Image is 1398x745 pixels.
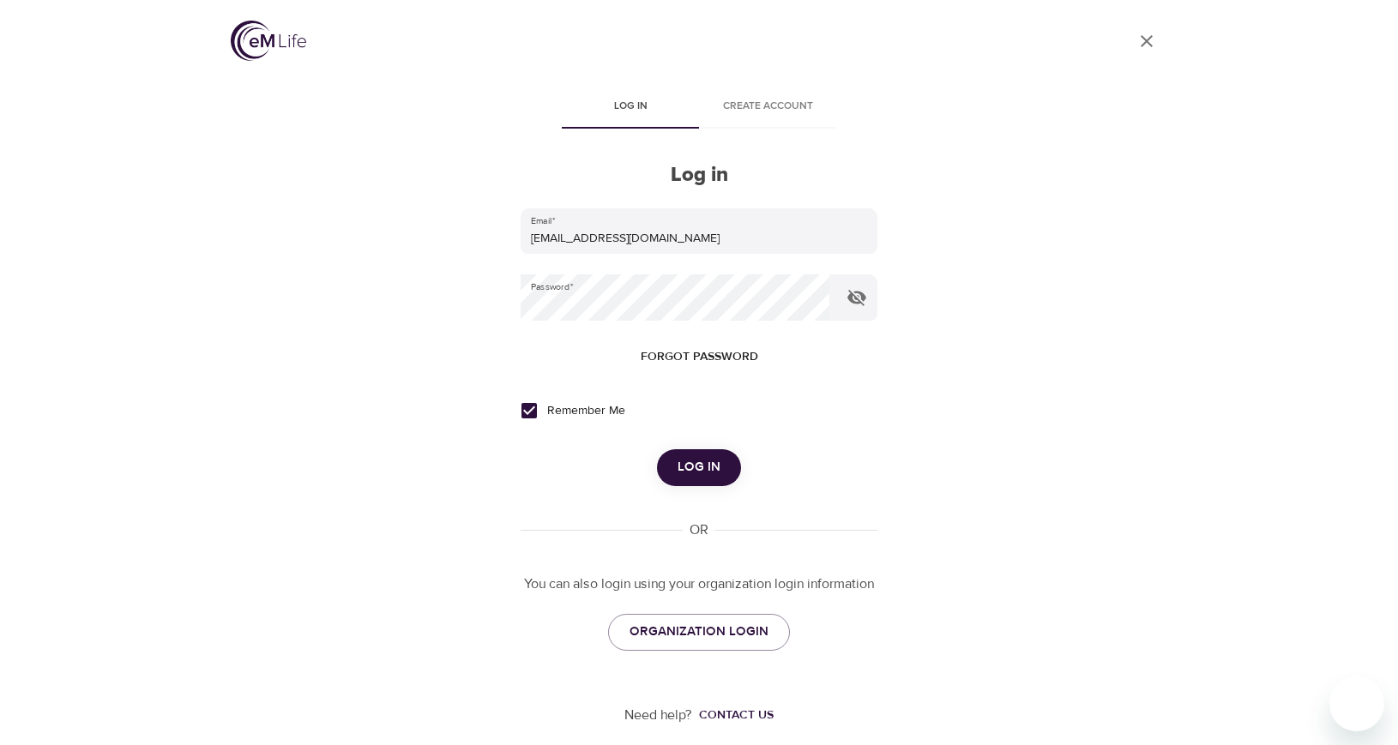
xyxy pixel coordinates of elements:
[1329,676,1384,731] iframe: Button to launch messaging window
[521,87,877,129] div: disabled tabs example
[231,21,306,61] img: logo
[699,706,774,724] div: Contact us
[634,341,765,373] button: Forgot password
[683,520,715,540] div: OR
[624,706,692,725] p: Need help?
[521,574,877,594] p: You can also login using your organization login information
[657,449,741,485] button: Log in
[572,98,689,116] span: Log in
[641,346,758,368] span: Forgot password
[709,98,826,116] span: Create account
[547,402,625,420] span: Remember Me
[608,614,790,650] a: ORGANIZATION LOGIN
[630,621,768,643] span: ORGANIZATION LOGIN
[521,163,877,188] h2: Log in
[678,456,720,478] span: Log in
[692,706,774,724] a: Contact us
[1126,21,1167,62] a: close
